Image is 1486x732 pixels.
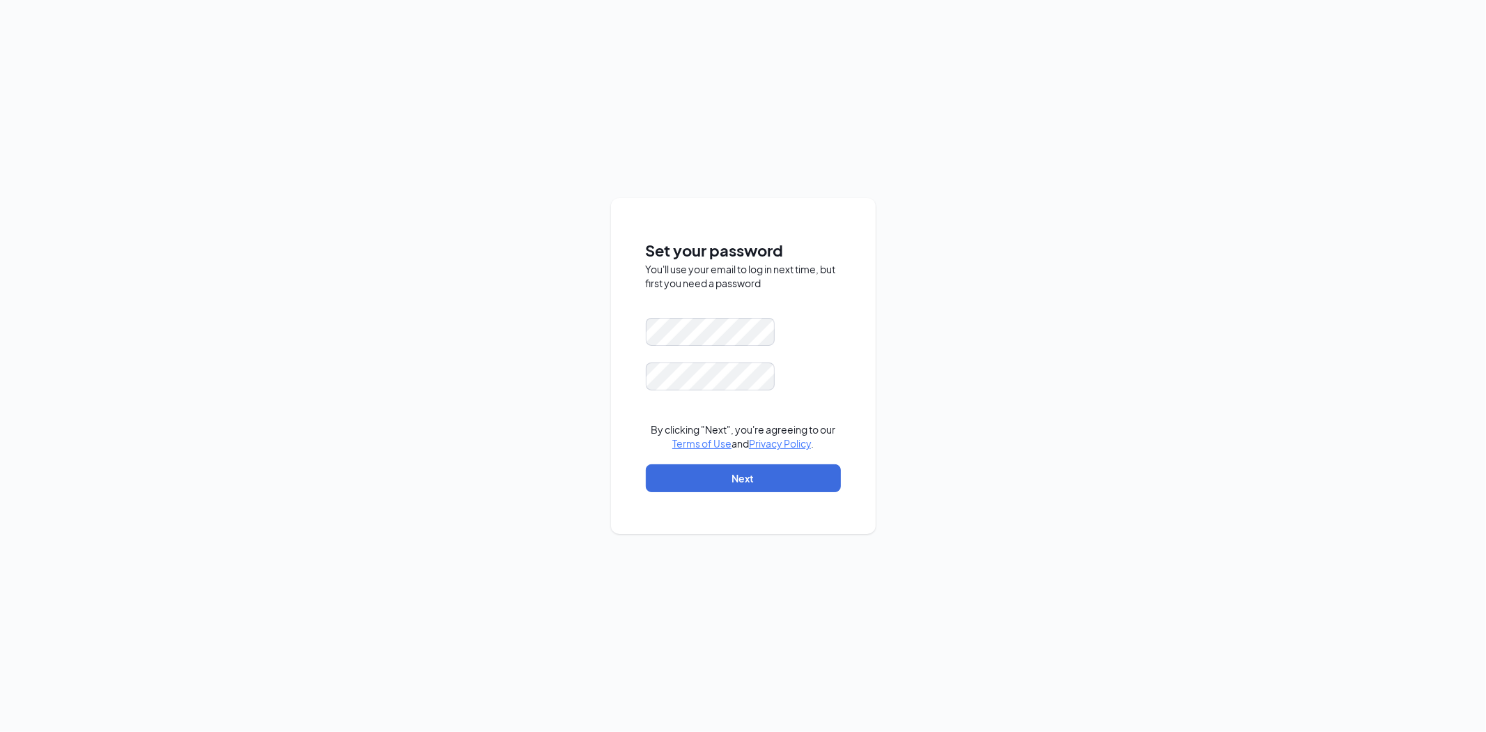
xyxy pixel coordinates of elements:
[646,422,841,450] div: By clicking "Next", you're agreeing to our and .
[672,437,732,450] a: Terms of Use
[646,262,841,290] div: You'll use your email to log in next time, but first you need a password
[646,464,841,492] button: Next
[646,238,841,263] span: Set your password
[749,437,811,450] a: Privacy Policy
